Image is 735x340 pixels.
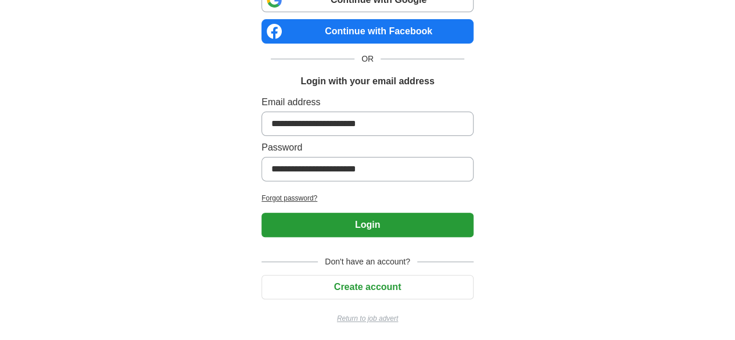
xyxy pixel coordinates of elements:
a: Return to job advert [261,313,474,324]
span: OR [354,53,381,65]
button: Create account [261,275,474,299]
a: Continue with Facebook [261,19,474,44]
h1: Login with your email address [300,74,434,88]
button: Login [261,213,474,237]
span: Don't have an account? [318,256,417,268]
label: Email address [261,95,474,109]
label: Password [261,141,474,155]
a: Forgot password? [261,193,474,203]
a: Create account [261,282,474,292]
